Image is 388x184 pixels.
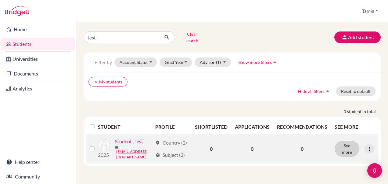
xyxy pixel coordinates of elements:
div: Country (2) [155,139,187,146]
span: local_library [155,153,160,157]
i: arrow_drop_up [325,88,331,94]
i: clear [94,80,98,84]
a: Analytics [1,83,75,95]
button: Show more filtersarrow_drop_up [233,57,283,67]
th: PROFILE [152,120,191,134]
th: STUDENT [98,120,151,134]
div: Open Intercom Messenger [367,163,382,178]
button: Hide all filtersarrow_drop_up [293,86,336,96]
input: Find student by name... [84,31,159,43]
p: 0 [277,145,327,153]
button: Grad Year [160,57,192,67]
th: SEE MORE [331,120,378,134]
td: 0 [191,134,231,164]
button: Advisor(1) [195,57,231,67]
img: Student , Test [98,139,110,151]
td: 0 [231,134,273,164]
button: Reset to default [336,86,376,96]
button: Clear search [175,29,209,45]
button: Account Status [114,57,157,67]
span: location_on [155,140,160,145]
span: mail [115,145,119,149]
button: See more [335,141,359,157]
i: filter_list [88,60,93,64]
a: [EMAIL_ADDRESS][DOMAIN_NAME] [116,149,152,160]
button: Tamia [359,5,381,17]
strong: 1 [344,108,347,115]
th: APPLICATIONS [231,120,273,134]
a: Documents [1,68,75,80]
a: Students [1,38,75,50]
span: Hide all filters [298,89,325,94]
th: RECOMMENDATIONS [273,120,331,134]
img: Bridge-U [5,6,29,16]
a: Student , Test [115,138,143,145]
a: Help center [1,156,75,168]
p: 2025 [98,151,110,159]
span: Filter by [95,59,112,65]
button: clearMy students [88,77,128,86]
a: Universities [1,53,75,65]
i: arrow_drop_up [272,59,278,65]
span: student in total [347,108,381,115]
span: (1) [216,60,221,65]
a: Home [1,23,75,35]
span: Show more filters [239,60,272,65]
a: Community [1,171,75,183]
div: Subject (2) [155,151,185,159]
th: SHORTLISTED [191,120,231,134]
button: Add student [334,31,381,43]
